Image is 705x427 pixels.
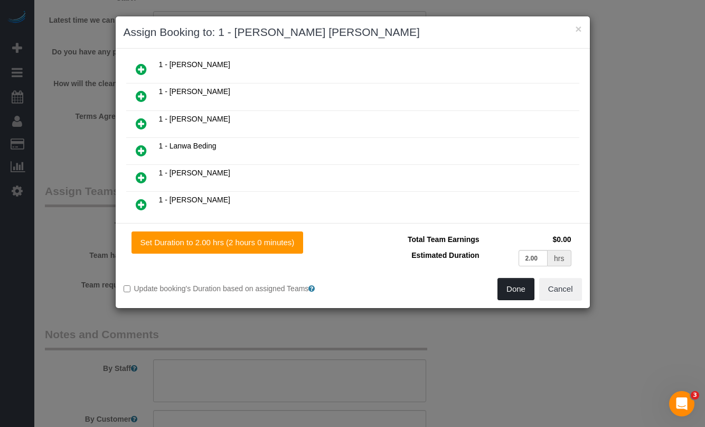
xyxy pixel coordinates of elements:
td: $0.00 [482,231,574,247]
span: 1 - [PERSON_NAME] [159,87,230,96]
button: × [575,23,581,34]
button: Cancel [539,278,582,300]
span: 1 - [PERSON_NAME] [159,60,230,69]
input: Update booking's Duration based on assigned Teams [124,285,130,292]
span: 1 - [PERSON_NAME] [159,169,230,177]
span: 1 - Lanwa Beding [159,142,217,150]
span: 3 [691,391,699,400]
h3: Assign Booking to: 1 - [PERSON_NAME] [PERSON_NAME] [124,24,582,40]
span: 1 - [PERSON_NAME] [159,115,230,123]
span: Estimated Duration [411,251,479,259]
button: Done [497,278,534,300]
iframe: Intercom live chat [669,391,694,416]
div: hrs [548,250,571,266]
label: Update booking's Duration based on assigned Teams [124,283,345,294]
span: 1 - [PERSON_NAME] [159,196,230,204]
td: Total Team Earnings [361,231,482,247]
button: Set Duration to 2.00 hrs (2 hours 0 minutes) [131,231,304,254]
